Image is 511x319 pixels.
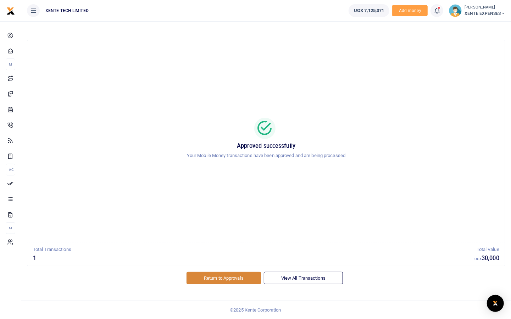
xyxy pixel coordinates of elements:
div: Open Intercom Messenger [487,295,504,312]
h5: Approved successfully [36,142,496,150]
p: Total Value [474,246,499,253]
p: Your Mobile Money transactions have been approved and are being processed [36,152,496,159]
span: Add money [392,5,428,17]
small: [PERSON_NAME] [465,5,505,11]
li: Ac [6,164,15,175]
a: profile-user [PERSON_NAME] XENTE EXPENSES [449,4,505,17]
small: UGX [474,257,482,261]
span: XENTE TECH LIMITED [43,7,91,14]
h5: 30,000 [474,255,499,262]
span: XENTE EXPENSES [465,10,505,17]
span: UGX 7,125,371 [354,7,384,14]
li: M [6,58,15,70]
img: profile-user [449,4,462,17]
a: Return to Approvals [187,272,261,284]
p: Total Transactions [33,246,474,253]
h5: 1 [33,255,474,262]
img: logo-small [6,7,15,15]
li: M [6,222,15,234]
a: Add money [392,7,428,13]
a: View All Transactions [264,272,343,284]
a: logo-small logo-large logo-large [6,8,15,13]
a: UGX 7,125,371 [349,4,389,17]
li: Wallet ballance [346,4,392,17]
li: Toup your wallet [392,5,428,17]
